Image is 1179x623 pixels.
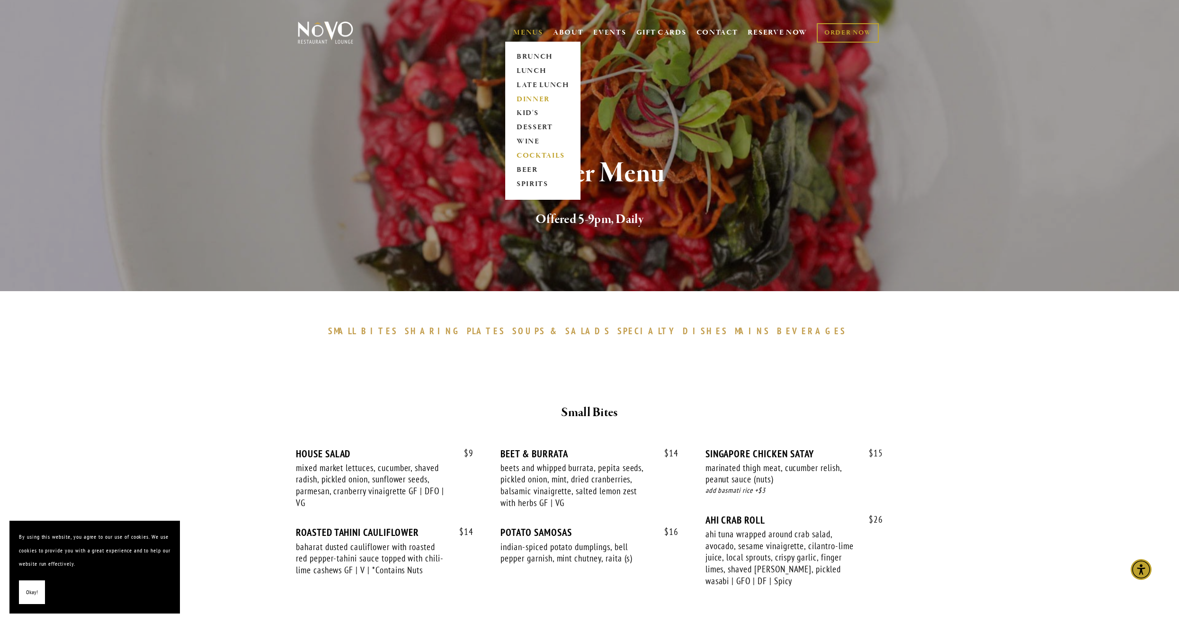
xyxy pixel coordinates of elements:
a: COCKTAILS [513,149,572,163]
span: SHARING [405,325,463,337]
div: AHI CRAB ROLL [706,514,883,526]
a: WINE [513,135,572,149]
div: BEET & BURRATA [500,448,678,460]
span: $ [459,526,464,537]
span: 14 [450,526,473,537]
a: BRUNCH [513,50,572,64]
a: ABOUT [553,28,584,37]
a: EVENTS [593,28,626,37]
a: SHARINGPLATES [405,325,510,337]
a: DINNER [513,92,572,107]
div: ROASTED TAHINI CAULIFLOWER [296,526,473,538]
span: DISHES [683,325,728,337]
a: RESERVE NOW [748,24,807,42]
span: & [550,325,561,337]
a: DESSERT [513,121,572,135]
a: ORDER NOW [817,23,879,43]
span: 9 [455,448,473,459]
a: SPIRITS [513,178,572,192]
a: MENUS [513,28,543,37]
span: 14 [655,448,679,459]
span: SPECIALTY [617,325,678,337]
span: BEVERAGES [777,325,846,337]
div: baharat dusted cauliflower with roasted red pepper-tahini sauce topped with chili-lime cashews GF... [296,541,447,576]
a: MAINS [735,325,775,337]
span: $ [869,447,874,459]
section: Cookie banner [9,521,180,614]
a: SPECIALTYDISHES [617,325,732,337]
span: 15 [859,448,883,459]
a: CONTACT [697,24,738,42]
span: 16 [655,526,679,537]
span: PLATES [467,325,505,337]
div: HOUSE SALAD [296,448,473,460]
div: Accessibility Menu [1131,559,1152,580]
a: SMALLBITES [328,325,402,337]
a: SOUPS&SALADS [512,325,615,337]
span: SMALL [328,325,357,337]
span: $ [664,447,669,459]
div: beets and whipped burrata, pepita seeds, pickled onion, mint, dried cranberries, balsamic vinaigr... [500,462,651,509]
span: SALADS [565,325,611,337]
a: GIFT CARDS [636,24,687,42]
div: marinated thigh meat, cucumber relish, peanut sauce (nuts) [706,462,856,485]
div: SINGAPORE CHICKEN SATAY [706,448,883,460]
span: SOUPS [512,325,545,337]
span: Okay! [26,586,38,599]
div: ahi tuna wrapped around crab salad, avocado, sesame vinaigrette, cilantro-lime juice, local sprou... [706,528,856,587]
a: LUNCH [513,64,572,78]
strong: Small Bites [561,404,617,421]
h2: Offered 5-9pm, Daily [313,210,866,230]
a: BEER [513,163,572,178]
span: 26 [859,514,883,525]
button: Okay! [19,580,45,605]
span: $ [464,447,469,459]
span: $ [869,514,874,525]
a: KID'S [513,107,572,121]
p: By using this website, you agree to our use of cookies. We use cookies to provide you with a grea... [19,530,170,571]
div: add basmati rice +$3 [706,485,883,496]
div: indian-spiced potato dumplings, bell pepper garnish, mint chutney, raita (s) [500,541,651,564]
div: mixed market lettuces, cucumber, shaved radish, pickled onion, sunflower seeds, parmesan, cranber... [296,462,447,509]
span: BITES [361,325,398,337]
h1: Dinner Menu [313,158,866,189]
img: Novo Restaurant &amp; Lounge [296,21,355,44]
div: POTATO SAMOSAS [500,526,678,538]
span: $ [664,526,669,537]
a: LATE LUNCH [513,78,572,92]
span: MAINS [735,325,770,337]
a: BEVERAGES [777,325,851,337]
